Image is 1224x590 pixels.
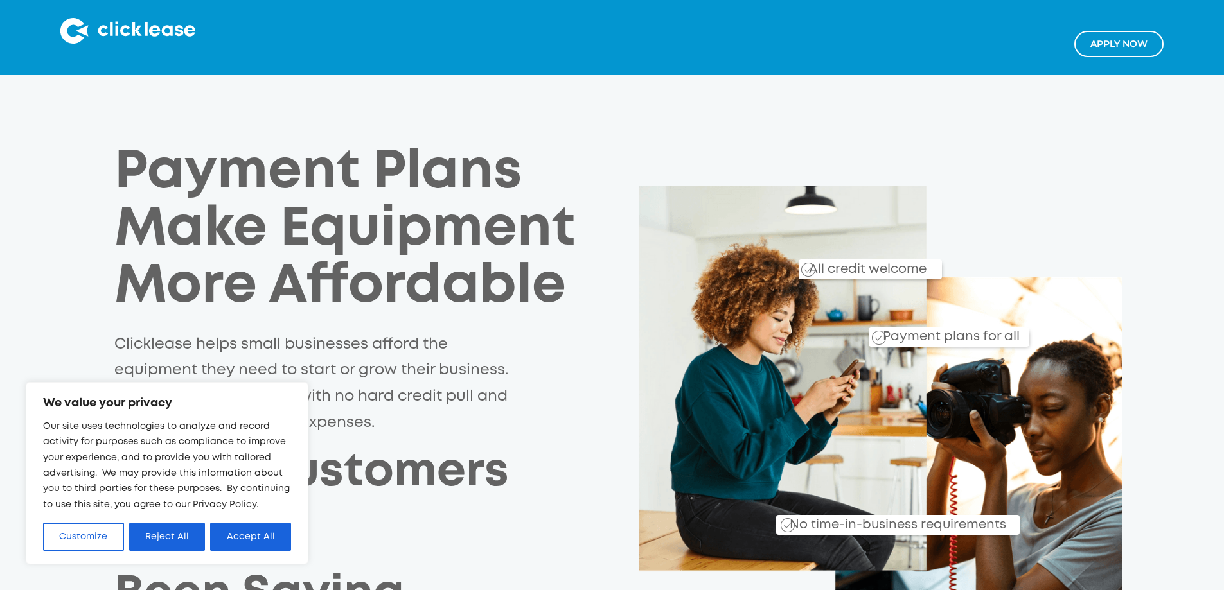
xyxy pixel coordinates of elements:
button: Reject All [129,523,206,551]
img: Checkmark_callout [872,331,886,345]
div: No time-in-business requirements [716,503,1020,535]
div: All credit welcome [758,252,941,279]
div: Payment plans for all [878,320,1020,347]
img: Clicklease logo [60,18,195,44]
span: Our site uses technologies to analyze and record activity for purposes such as compliance to impr... [43,422,290,508]
img: Checkmark_callout [801,263,815,277]
a: Apply NOw [1074,31,1164,57]
img: Checkmark_callout [781,518,795,532]
h1: Payment Plans Make Equipment More Affordable [114,144,601,317]
p: We value your privacy [43,395,291,411]
button: Customize [43,523,124,551]
p: Clicklease helps small businesses afford the equipment they need to start or grow their business.... [114,332,516,436]
button: Accept All [210,523,291,551]
div: We value your privacy [26,382,308,564]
